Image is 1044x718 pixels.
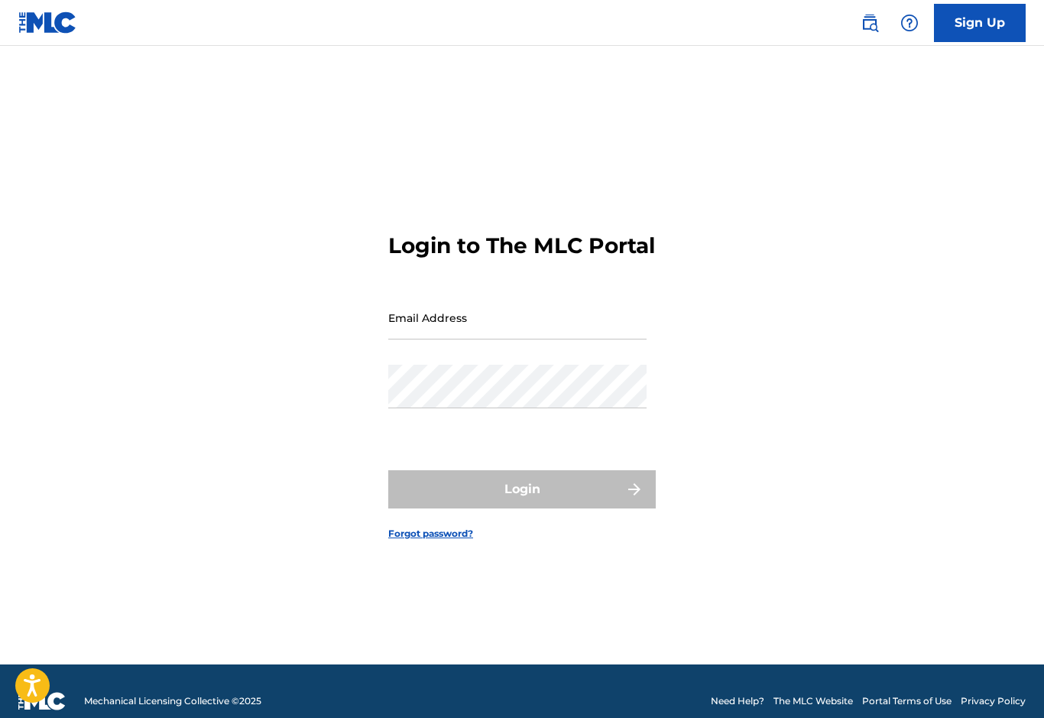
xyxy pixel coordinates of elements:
a: The MLC Website [773,694,853,708]
a: Privacy Policy [961,694,1026,708]
a: Portal Terms of Use [862,694,952,708]
a: Public Search [854,8,885,38]
a: Forgot password? [388,527,473,541]
h3: Login to The MLC Portal [388,232,655,259]
img: help [900,14,919,32]
img: MLC Logo [18,11,77,34]
img: logo [18,692,66,710]
img: search [861,14,879,32]
a: Sign Up [934,4,1026,42]
div: Help [894,8,925,38]
span: Mechanical Licensing Collective © 2025 [84,694,261,708]
a: Need Help? [711,694,764,708]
